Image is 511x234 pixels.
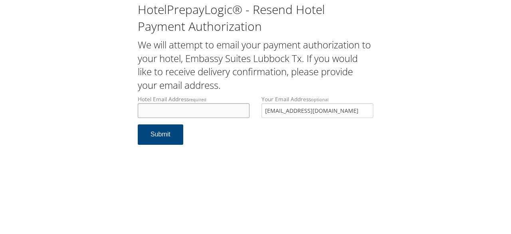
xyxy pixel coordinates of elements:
[138,1,373,35] h1: HotelPrepayLogic® - Resend Hotel Payment Authorization
[311,96,329,102] small: optional
[138,103,250,118] input: Hotel Email Addressrequired
[261,95,373,118] label: Your Email Address
[261,103,373,118] input: Your Email Addressoptional
[138,95,250,118] label: Hotel Email Address
[138,38,373,92] h2: We will attempt to email your payment authorization to your hotel, Embassy Suites Lubbock Tx. If ...
[138,124,183,145] button: Submit
[189,96,206,102] small: required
